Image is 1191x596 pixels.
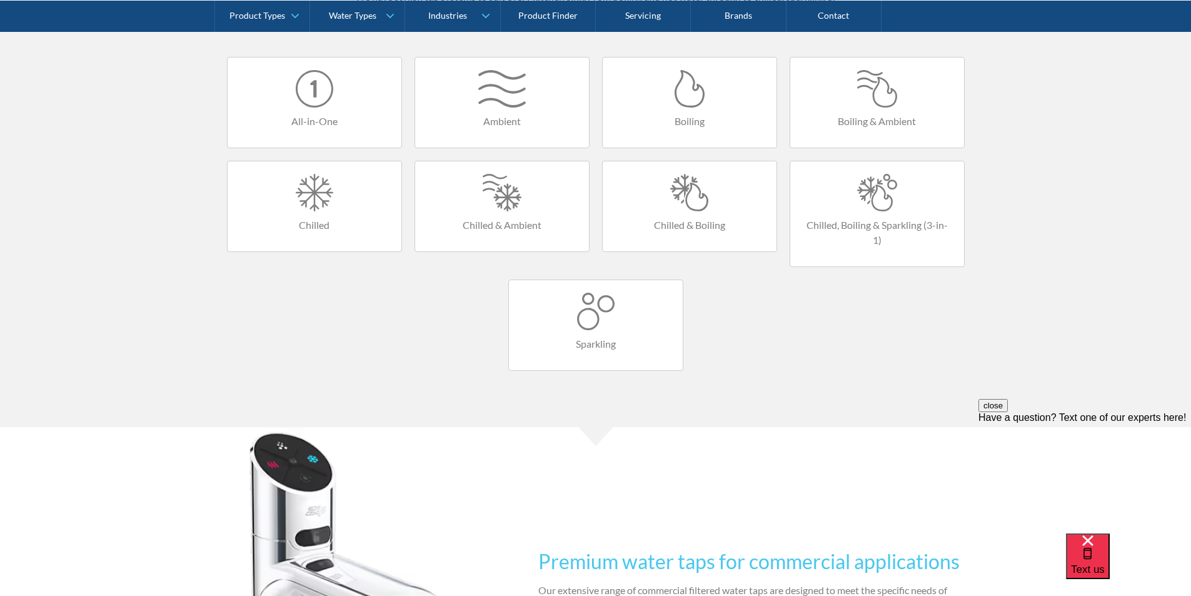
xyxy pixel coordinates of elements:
[428,10,467,21] div: Industries
[803,218,952,248] h4: Chilled, Boiling & Sparkling (3-in-1)
[615,114,764,129] h4: Boiling
[240,114,389,129] h4: All-in-One
[240,218,389,233] h4: Chilled
[229,10,285,21] div: Product Types
[978,399,1191,549] iframe: podium webchat widget prompt
[790,161,965,267] a: Chilled, Boiling & Sparkling (3-in-1)
[428,114,576,129] h4: Ambient
[227,161,402,252] a: Chilled
[329,10,376,21] div: Water Types
[1066,533,1191,596] iframe: podium webchat widget bubble
[790,57,965,148] a: Boiling & Ambient
[602,161,777,252] a: Chilled & Boiling
[415,57,590,148] a: Ambient
[508,280,683,371] a: Sparkling
[803,114,952,129] h4: Boiling & Ambient
[227,57,402,148] a: All-in-One
[428,218,576,233] h4: Chilled & Ambient
[415,161,590,252] a: Chilled & Ambient
[602,57,777,148] a: Boiling
[538,547,965,577] h2: Premium water taps for commercial applications
[521,336,670,351] h4: Sparkling
[615,218,764,233] h4: Chilled & Boiling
